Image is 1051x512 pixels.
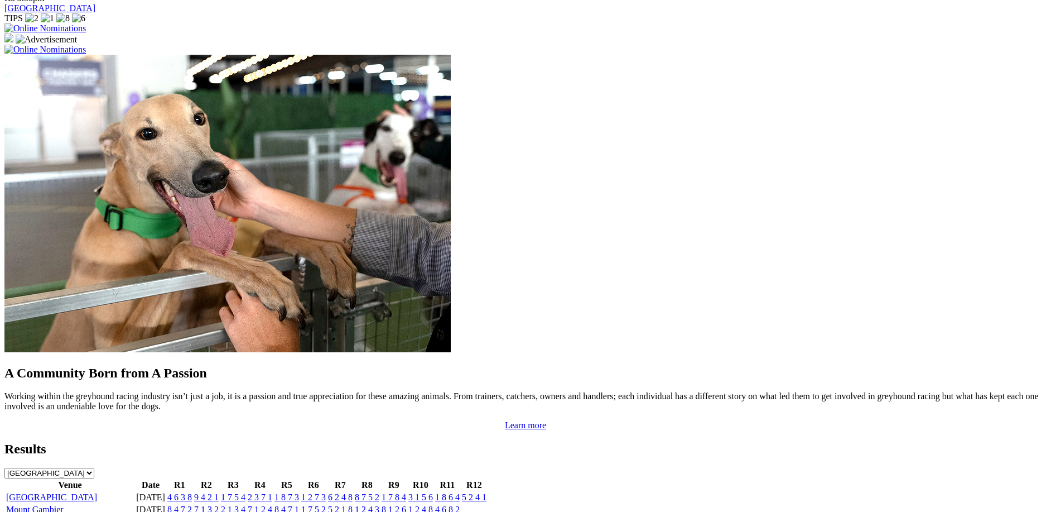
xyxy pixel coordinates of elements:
th: R10 [408,480,433,491]
th: R3 [220,480,246,491]
p: Working within the greyhound racing industry isn’t just a job, it is a passion and true appreciat... [4,391,1047,411]
img: Westy_Cropped.jpg [4,55,451,352]
img: 15187_Greyhounds_GreysPlayCentral_Resize_SA_WebsiteBanner_300x115_2025.jpg [4,34,13,42]
img: Online Nominations [4,45,86,55]
a: 9 4 2 1 [194,492,219,502]
img: 8 [56,13,70,23]
a: 8 7 5 2 [355,492,379,502]
img: 1 [41,13,54,23]
th: R2 [194,480,219,491]
a: Learn more [505,420,546,430]
a: 5 2 4 1 [462,492,486,502]
th: R4 [247,480,273,491]
a: 1 8 6 4 [435,492,460,502]
img: Advertisement [16,35,77,45]
a: 1 7 8 4 [382,492,406,502]
img: 2 [25,13,38,23]
a: 1 2 7 3 [301,492,326,502]
a: [GEOGRAPHIC_DATA] [4,3,95,13]
th: R7 [327,480,353,491]
h2: Results [4,442,1047,457]
th: Date [136,480,166,491]
a: 4 6 3 8 [167,492,192,502]
th: R11 [435,480,460,491]
a: 1 8 7 3 [274,492,299,502]
a: 2 3 7 1 [248,492,272,502]
a: 3 1 5 6 [408,492,433,502]
a: 6 2 4 8 [328,492,353,502]
th: R9 [381,480,407,491]
td: [DATE] [136,492,166,503]
th: R5 [274,480,300,491]
th: R6 [301,480,326,491]
a: [GEOGRAPHIC_DATA] [6,492,97,502]
th: R12 [461,480,487,491]
th: Venue [6,480,134,491]
span: TIPS [4,13,23,23]
th: R1 [167,480,192,491]
img: Online Nominations [4,23,86,34]
th: R8 [354,480,380,491]
img: 6 [72,13,85,23]
a: 1 7 5 4 [221,492,245,502]
h2: A Community Born from A Passion [4,366,1047,381]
